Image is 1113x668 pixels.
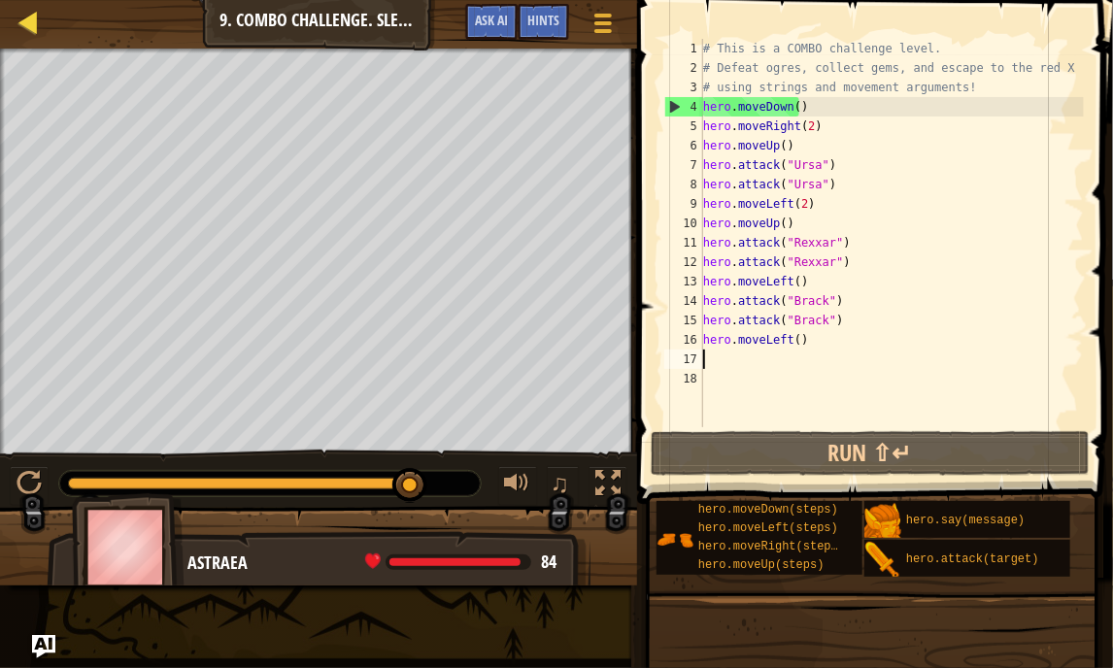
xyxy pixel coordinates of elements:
[664,252,703,272] div: 12
[664,369,703,388] div: 18
[906,552,1039,566] span: hero.attack(target)
[698,521,838,535] span: hero.moveLeft(steps)
[465,4,518,40] button: Ask AI
[475,11,508,29] span: Ask AI
[589,466,627,506] button: Toggle fullscreen
[32,635,55,658] button: Ask AI
[664,78,703,97] div: 3
[864,503,901,540] img: portrait.png
[664,330,703,350] div: 16
[498,466,537,506] button: Adjust volume
[72,493,185,601] img: thang_avatar_frame.png
[664,214,703,233] div: 10
[664,175,703,194] div: 8
[664,39,703,58] div: 1
[664,233,703,252] div: 11
[657,521,693,558] img: portrait.png
[698,503,838,517] span: hero.moveDown(steps)
[664,311,703,330] div: 15
[541,550,556,574] span: 84
[698,558,825,572] span: hero.moveUp(steps)
[665,97,703,117] div: 4
[664,194,703,214] div: 9
[551,469,570,498] span: ♫
[547,466,580,506] button: ♫
[664,350,703,369] div: 17
[906,514,1025,527] span: hero.say(message)
[664,272,703,291] div: 13
[187,551,571,576] div: Astraea
[664,155,703,175] div: 7
[864,542,901,579] img: portrait.png
[664,117,703,136] div: 5
[651,431,1090,476] button: Run ⇧↵
[527,11,559,29] span: Hints
[10,466,49,506] button: Ctrl + P: Play
[664,58,703,78] div: 2
[365,553,556,571] div: health: 84 / 88
[579,4,627,50] button: Show game menu
[698,540,845,553] span: hero.moveRight(steps)
[664,136,703,155] div: 6
[664,291,703,311] div: 14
